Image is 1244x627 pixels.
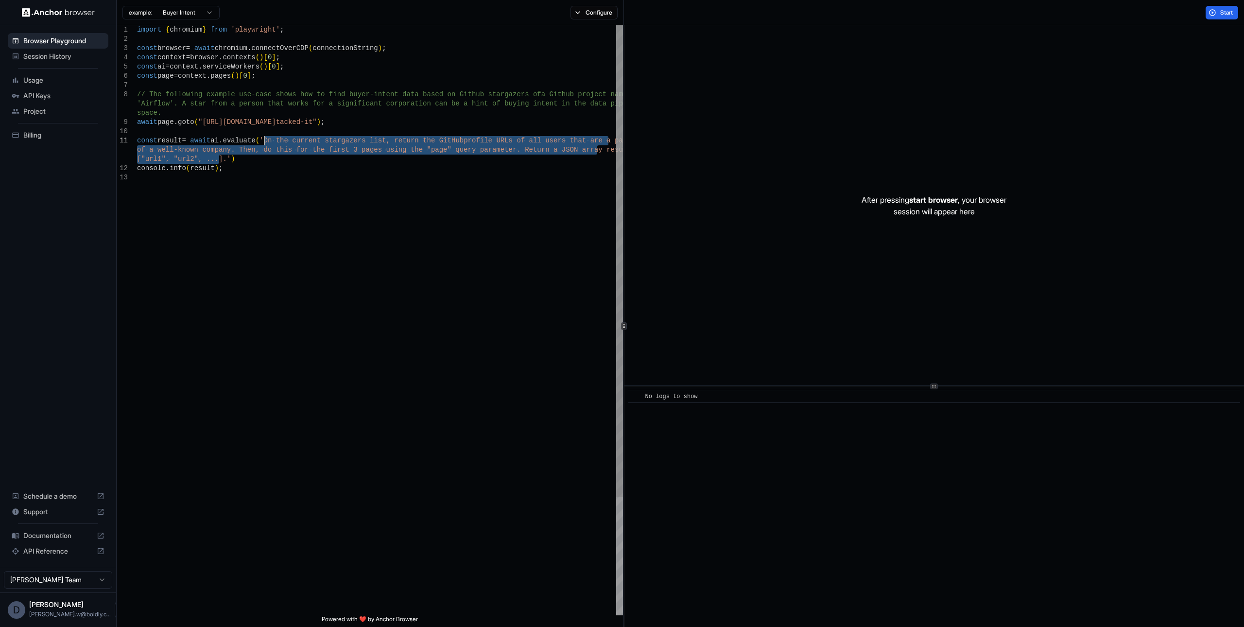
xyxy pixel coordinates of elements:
div: Session History [8,49,108,64]
div: 2 [117,35,128,44]
span: 0 [272,63,276,70]
span: ] [276,63,280,70]
span: result [190,164,214,172]
span: ) [259,53,263,61]
span: const [137,44,157,52]
span: Project [23,106,104,116]
span: ( [231,72,235,80]
span: Browser Playground [23,36,104,46]
span: . [219,137,223,144]
span: const [137,63,157,70]
span: of a well-known company. Then, do this for the fir [137,146,341,154]
span: . [219,53,223,61]
span: context [157,53,186,61]
span: Dan Wykes [29,600,84,609]
div: 4 [117,53,128,62]
div: 10 [117,127,128,136]
span: 0 [243,72,247,80]
span: = [174,72,178,80]
span: ; [280,26,284,34]
span: result [157,137,182,144]
p: After pressing , your browser session will appear here [862,194,1006,217]
div: Billing [8,127,108,143]
span: ; [251,72,255,80]
span: . [166,164,170,172]
button: Open menu [115,601,132,619]
div: 7 [117,81,128,90]
span: browser [190,53,219,61]
div: API Keys [8,88,108,104]
span: const [137,137,157,144]
span: space. [137,109,161,117]
span: profile URLs of all users that are a part [464,137,631,144]
span: } [202,26,206,34]
button: Configure [570,6,618,19]
span: connectionString [312,44,378,52]
span: . [207,72,210,80]
span: [ [268,63,272,70]
div: 8 [117,90,128,99]
span: await [190,137,210,144]
div: Documentation [8,528,108,543]
span: Billing [23,130,104,140]
span: await [194,44,215,52]
div: 13 [117,173,128,182]
span: chromium [170,26,202,34]
span: context [178,72,207,80]
span: ( [259,63,263,70]
button: Start [1206,6,1238,19]
span: 'Airflow'. A star from a person that works for a s [137,100,341,107]
span: 'On the current stargazers list, return the GitHub [259,137,464,144]
span: = [166,63,170,70]
div: Support [8,504,108,520]
span: [ [263,53,267,61]
div: 9 [117,118,128,127]
span: = [186,53,190,61]
span: ai [210,137,219,144]
span: ​ [633,392,638,401]
span: info [170,164,186,172]
span: ( [186,164,190,172]
span: dan.w@boldly.co.uk [29,610,111,618]
span: 'playwright' [231,26,280,34]
span: API Keys [23,91,104,101]
span: ( [309,44,312,52]
span: ( [194,118,198,126]
span: ; [219,164,223,172]
span: Powered with ❤️ by Anchor Browser [322,615,418,627]
span: ["url1", "url2", ...].' [137,155,231,163]
div: Project [8,104,108,119]
span: ) [378,44,382,52]
span: const [137,53,157,61]
span: pages [210,72,231,80]
span: from [210,26,227,34]
span: . [247,44,251,52]
div: 5 [117,62,128,71]
div: Browser Playground [8,33,108,49]
span: ) [215,164,219,172]
div: 12 [117,164,128,173]
span: a Github project named [541,90,631,98]
span: ; [321,118,325,126]
span: browser [157,44,186,52]
span: Support [23,507,93,517]
span: console [137,164,166,172]
div: Usage [8,72,108,88]
img: Anchor Logo [22,8,95,17]
span: Documentation [23,531,93,540]
div: API Reference [8,543,108,559]
div: D [8,601,25,619]
span: ] [247,72,251,80]
span: No logs to show [645,393,698,400]
div: 6 [117,71,128,81]
span: import [137,26,161,34]
span: ( [256,137,259,144]
span: ) [317,118,321,126]
span: ) [263,63,267,70]
span: d buyer-intent data based on Github stargazers of [341,90,541,98]
span: ai [157,63,166,70]
span: ) [235,72,239,80]
span: "[URL][DOMAIN_NAME] [198,118,276,126]
div: 1 [117,25,128,35]
span: evaluate [223,137,255,144]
